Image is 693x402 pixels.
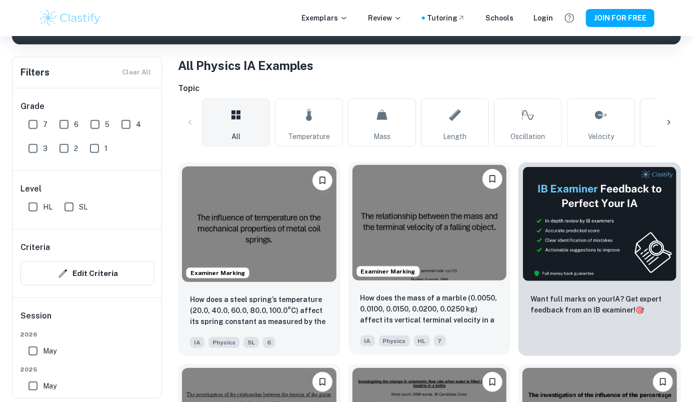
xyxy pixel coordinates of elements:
[20,183,154,195] h6: Level
[368,12,402,23] p: Review
[312,170,332,190] button: Please log in to bookmark exemplars
[43,380,56,391] span: May
[104,143,107,154] span: 1
[263,337,275,348] span: 6
[360,335,375,346] span: IA
[533,12,553,23] a: Login
[482,372,502,392] button: Please log in to bookmark exemplars
[379,335,410,346] span: Physics
[373,131,390,142] span: Mass
[74,119,78,130] span: 6
[178,162,340,356] a: Examiner MarkingPlease log in to bookmark exemplarsHow does a steel spring’s temperature (20.0, 4...
[20,330,154,339] span: 2026
[414,335,430,346] span: HL
[511,131,545,142] span: Oscillation
[243,337,259,348] span: SL
[485,12,513,23] a: Schools
[518,162,681,356] a: ThumbnailWant full marks on yourIA? Get expert feedback from an IB examiner!
[38,8,102,28] img: Clastify logo
[586,9,654,27] button: JOIN FOR FREE
[43,345,56,356] span: May
[360,292,499,326] p: How does the mass of a marble (0.0050, 0.0100, 0.0150, 0.0200, 0.0250 kg) affect its vertical ter...
[178,56,681,74] h1: All Physics IA Examples
[635,306,644,314] span: 🎯
[186,268,249,277] span: Examiner Marking
[20,261,154,285] button: Edit Criteria
[348,162,511,356] a: Examiner MarkingPlease log in to bookmark exemplarsHow does the mass of a marble (0.0050, 0.0100,...
[20,65,49,79] h6: Filters
[190,294,328,328] p: How does a steel spring’s temperature (20.0, 40.0, 60.0, 80.0, 100.0°C) affect its spring constan...
[105,119,109,130] span: 5
[357,267,419,276] span: Examiner Marking
[20,100,154,112] h6: Grade
[352,165,507,280] img: Physics IA example thumbnail: How does the mass of a marble (0.0050, 0
[653,372,673,392] button: Please log in to bookmark exemplars
[434,335,446,346] span: 7
[43,143,47,154] span: 3
[178,82,681,94] h6: Topic
[20,241,50,253] h6: Criteria
[427,12,465,23] a: Tutoring
[530,293,669,315] p: Want full marks on your IA ? Get expert feedback from an IB examiner!
[231,131,240,142] span: All
[20,365,154,374] span: 2025
[443,131,467,142] span: Length
[190,337,204,348] span: IA
[561,9,578,26] button: Help and Feedback
[208,337,239,348] span: Physics
[588,131,614,142] span: Velocity
[43,201,52,212] span: HL
[482,169,502,189] button: Please log in to bookmark exemplars
[79,201,87,212] span: SL
[312,372,332,392] button: Please log in to bookmark exemplars
[182,166,336,282] img: Physics IA example thumbnail: How does a steel spring’s temperature (2
[43,119,47,130] span: 7
[301,12,348,23] p: Exemplars
[288,131,330,142] span: Temperature
[74,143,78,154] span: 2
[136,119,141,130] span: 4
[20,310,154,330] h6: Session
[522,166,677,281] img: Thumbnail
